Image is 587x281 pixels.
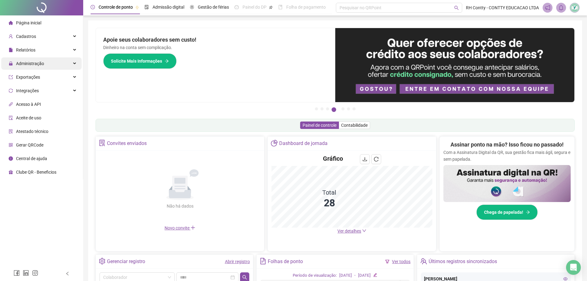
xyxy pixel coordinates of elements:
span: Relatórios [16,48,35,52]
p: Dinheiro na conta sem complicação. [103,44,328,51]
span: Administração [16,61,44,66]
button: 6 [347,107,350,110]
span: Integrações [16,88,39,93]
p: Com a Assinatura Digital da QR, sua gestão fica mais ágil, segura e sem papelada. [443,149,571,163]
span: Painel de controle [303,123,336,128]
a: Abrir registro [225,259,250,264]
span: facebook [14,270,20,276]
a: Ver todos [392,259,410,264]
span: Atestado técnico [16,129,48,134]
span: bell [558,5,564,10]
img: banner%2Fa8ee1423-cce5-4ffa-a127-5a2d429cc7d8.png [335,28,575,102]
span: clock-circle [91,5,95,9]
button: 3 [326,107,329,110]
button: Chega de papelada! [476,205,538,220]
span: solution [99,140,105,146]
span: Gestão de férias [198,5,229,10]
div: Folhas de ponto [268,256,303,267]
span: search [242,275,247,280]
div: [DATE] [339,272,352,279]
h4: Gráfico [323,154,343,163]
span: instagram [32,270,38,276]
button: Solicite Mais Informações [103,53,177,69]
span: Clube QR - Beneficios [16,170,56,175]
span: arrow-right [526,210,530,214]
button: 4 [332,107,336,112]
button: 2 [320,107,324,110]
span: Painel do DP [243,5,267,10]
span: down [362,229,366,233]
span: dashboard [234,5,239,9]
span: audit [9,116,13,120]
span: Exportações [16,75,40,80]
span: Contabilidade [341,123,368,128]
span: notification [545,5,550,10]
span: Central de ajuda [16,156,47,161]
span: Gerar QRCode [16,143,43,147]
span: left [65,271,70,276]
div: Últimos registros sincronizados [429,256,497,267]
a: Ver detalhes down [337,229,366,233]
div: Gerenciar registro [107,256,145,267]
img: banner%2F02c71560-61a6-44d4-94b9-c8ab97240462.png [443,165,571,202]
h2: Assinar ponto na mão? Isso ficou no passado! [450,140,564,149]
div: Período de visualização: [293,272,337,279]
div: Convites enviados [107,138,147,149]
button: 7 [353,107,356,110]
span: Página inicial [16,20,41,25]
span: pie-chart [271,140,277,146]
span: edit [373,273,377,277]
span: Cadastros [16,34,36,39]
span: sync [9,89,13,93]
span: Folha de pagamento [286,5,326,10]
span: Controle de ponto [99,5,133,10]
span: info-circle [9,156,13,161]
span: api [9,102,13,106]
span: plus [190,225,195,230]
img: 82867 [570,3,579,12]
button: 5 [341,107,344,110]
span: Solicite Mais Informações [111,58,162,64]
span: Admissão digital [153,5,184,10]
span: Novo convite [165,225,195,230]
span: lock [9,61,13,66]
div: Não há dados [152,203,208,209]
div: Dashboard de jornada [279,138,328,149]
span: file [9,48,13,52]
span: pushpin [135,6,139,9]
span: gift [9,170,13,174]
span: team [420,258,427,264]
span: download [362,157,367,162]
span: filter [385,259,389,264]
div: - [354,272,356,279]
span: RH Contty - CONTTY EDUCACAO LTDA [466,4,539,11]
span: Ver detalhes [337,229,361,233]
span: solution [9,129,13,134]
h2: Apoie seus colaboradores sem custo! [103,35,328,44]
button: 1 [315,107,318,110]
span: reload [374,157,379,162]
span: qrcode [9,143,13,147]
span: file-text [260,258,266,264]
span: linkedin [23,270,29,276]
span: setting [99,258,105,264]
span: Acesso à API [16,102,41,107]
span: Aceite de uso [16,115,41,120]
span: file-done [145,5,149,9]
span: book [278,5,283,9]
div: Open Intercom Messenger [566,260,581,275]
div: [DATE] [358,272,371,279]
span: eye [563,277,568,281]
span: sun [190,5,194,9]
span: Chega de papelada! [484,209,523,216]
span: pushpin [269,6,273,9]
span: arrow-right [165,59,169,63]
span: search [454,6,459,10]
span: user-add [9,34,13,39]
span: export [9,75,13,79]
span: home [9,21,13,25]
